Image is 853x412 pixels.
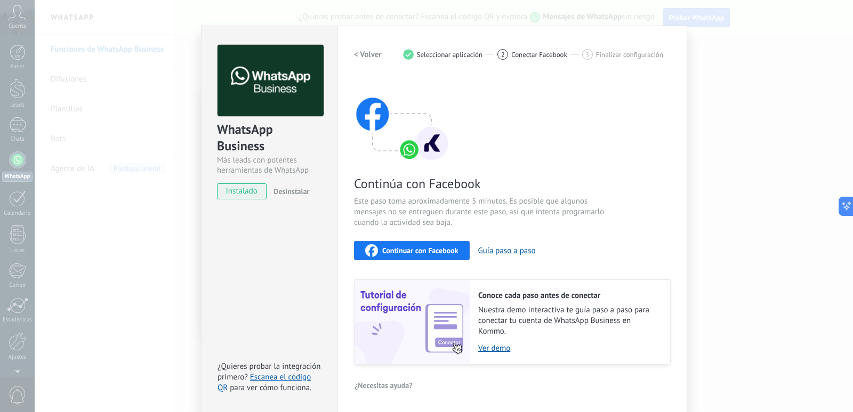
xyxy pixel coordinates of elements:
[354,77,450,162] img: connect with facebook
[230,383,311,393] span: para ver cómo funciona.
[478,305,659,337] span: Nuestra demo interactiva te guía paso a paso para conectar tu cuenta de WhatsApp Business en Kommo.
[218,372,311,393] a: Escanea el código QR
[478,246,536,256] button: Guía paso a paso
[354,50,382,60] h2: < Volver
[585,50,589,59] span: 3
[218,361,321,382] span: ¿Quieres probar la integración primero?
[354,175,608,192] span: Continúa con Facebook
[354,45,382,64] button: < Volver
[218,183,266,199] span: instalado
[354,241,470,260] button: Continuar con Facebook
[217,121,322,155] div: WhatsApp Business
[355,382,413,389] span: ¿Necesitas ayuda?
[354,377,413,393] button: ¿Necesitas ayuda?
[269,183,309,199] button: Desinstalar
[501,50,505,59] span: 2
[478,343,659,353] a: Ver demo
[511,51,567,59] span: Conectar Facebook
[382,247,458,254] span: Continuar con Facebook
[354,196,608,228] span: Este paso toma aproximadamente 5 minutos. Es posible que algunos mensajes no se entreguen durante...
[218,45,324,117] img: logo_main.png
[217,155,322,175] div: Más leads con potentes herramientas de WhatsApp
[273,187,309,196] span: Desinstalar
[478,290,659,301] h2: Conoce cada paso antes de conectar
[417,51,483,59] span: Seleccionar aplicación
[596,51,663,59] span: Finalizar configuración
